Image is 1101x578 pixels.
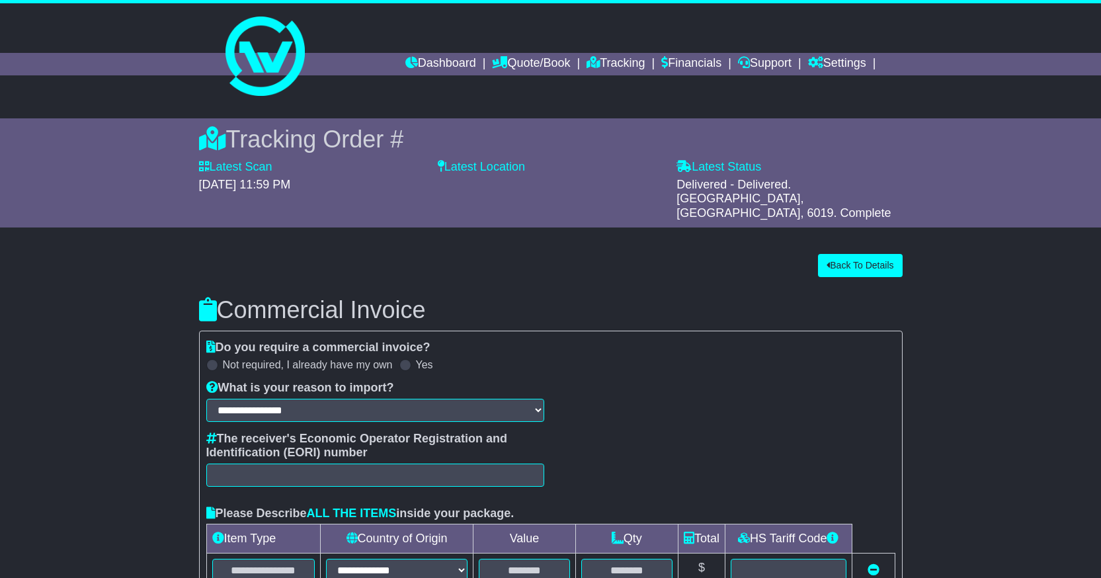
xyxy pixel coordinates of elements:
a: Settings [808,53,866,75]
label: Latest Scan [199,160,272,175]
a: Support [738,53,792,75]
label: Do you require a commercial invoice? [206,341,430,355]
a: Remove this item [868,563,879,577]
label: The receiver's Economic Operator Registration and Identification (EORI) number [206,432,544,460]
button: Back To Details [818,254,902,277]
td: HS Tariff Code [725,524,852,554]
td: Item Type [206,524,320,554]
td: Total [678,524,725,554]
a: Tracking [587,53,645,75]
a: Quote/Book [492,53,570,75]
a: Financials [661,53,721,75]
label: Yes [416,358,433,371]
label: What is your reason to import? [206,381,394,395]
span: [DATE] 11:59 PM [199,178,291,191]
label: Not required, I already have my own [223,358,393,371]
span: ALL THE ITEMS [307,507,397,520]
td: Country of Origin [320,524,473,554]
td: Qty [575,524,678,554]
div: Tracking Order # [199,125,903,153]
h3: Commercial Invoice [199,297,903,323]
label: Please Describe inside your package. [206,507,514,521]
span: Delivered - Delivered. [GEOGRAPHIC_DATA], [GEOGRAPHIC_DATA], 6019. Complete [676,178,891,220]
a: Dashboard [405,53,476,75]
td: Value [473,524,576,554]
label: Latest Status [676,160,761,175]
label: Latest Location [438,160,525,175]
